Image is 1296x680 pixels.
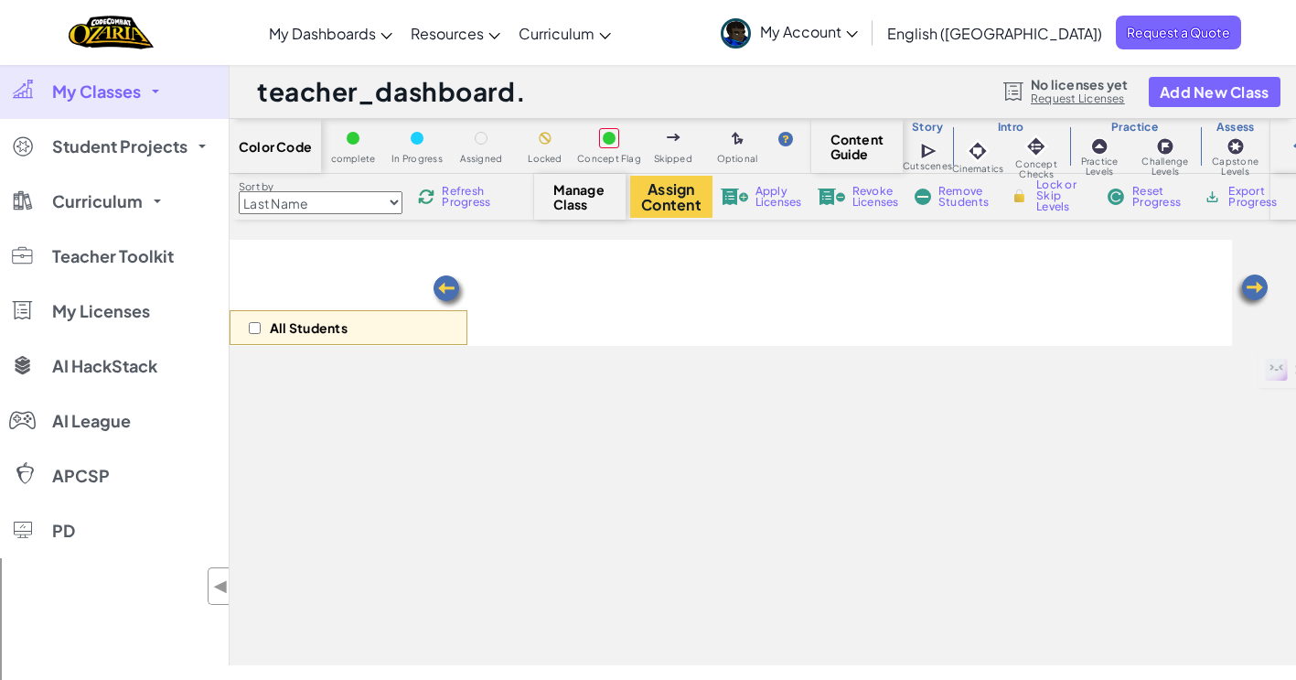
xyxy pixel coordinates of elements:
span: My Licenses [52,303,150,319]
button: Add New Class [1149,77,1280,107]
a: Resources [402,8,509,58]
img: Arrow_Left.png [431,274,467,310]
a: Curriculum [509,8,620,58]
a: English ([GEOGRAPHIC_DATA]) [878,8,1111,58]
span: My Account [760,22,858,41]
a: Ozaria by CodeCombat logo [69,14,154,51]
span: My Dashboards [269,24,376,43]
img: avatar [721,18,751,49]
a: Request Licenses [1031,92,1128,106]
h1: teacher_dashboard. [257,74,526,109]
p: All Students [270,320,348,335]
span: Curriculum [52,193,143,210]
a: Request a Quote [1116,16,1241,49]
a: My Account [712,4,867,61]
span: English ([GEOGRAPHIC_DATA]) [887,24,1102,43]
span: Curriculum [519,24,594,43]
span: Resources [411,24,484,43]
span: ◀ [213,573,229,599]
span: AI League [52,413,131,429]
span: Teacher Toolkit [52,248,174,264]
span: Student Projects [52,138,187,155]
span: My Classes [52,83,141,100]
span: AI HackStack [52,358,157,374]
img: Home [69,14,154,51]
span: No licenses yet [1031,77,1128,92]
a: My Dashboards [260,8,402,58]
